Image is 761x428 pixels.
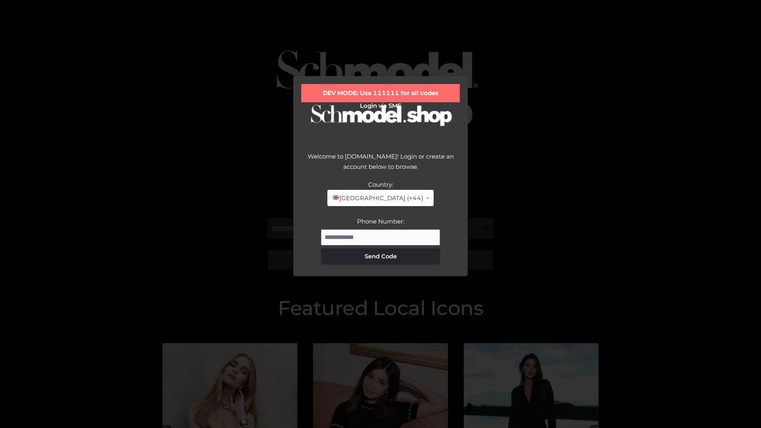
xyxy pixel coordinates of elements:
[333,195,339,201] img: 🇬🇧
[301,102,460,109] h2: Login via SMS
[332,193,423,203] span: [GEOGRAPHIC_DATA] (+44)
[301,151,460,180] div: Welcome to [DOMAIN_NAME]! Login or create an account below to browse.
[357,218,404,225] label: Phone Number:
[301,84,460,102] div: DEV MODE: Use 111111 for all codes
[368,181,393,188] label: Country:
[321,248,440,264] button: Send Code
